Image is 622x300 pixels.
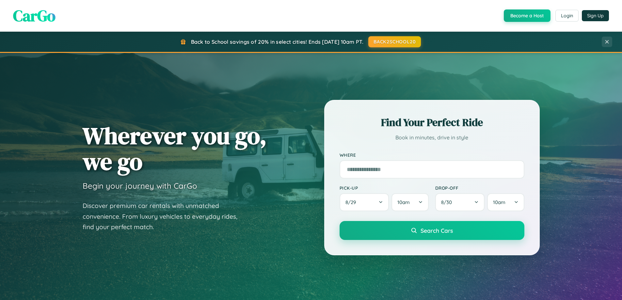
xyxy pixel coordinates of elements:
button: Become a Host [504,9,550,22]
label: Drop-off [435,185,524,191]
span: 10am [397,199,410,205]
button: Sign Up [582,10,609,21]
label: Pick-up [340,185,429,191]
label: Where [340,152,524,158]
span: 8 / 30 [441,199,455,205]
span: Search Cars [421,227,453,234]
button: 10am [487,193,524,211]
p: Discover premium car rentals with unmatched convenience. From luxury vehicles to everyday rides, ... [83,200,246,232]
span: 10am [493,199,505,205]
button: 10am [391,193,428,211]
span: Back to School savings of 20% in select cities! Ends [DATE] 10am PT. [191,39,363,45]
p: Book in minutes, drive in style [340,133,524,142]
h1: Wherever you go, we go [83,123,267,174]
button: 8/29 [340,193,389,211]
button: Search Cars [340,221,524,240]
span: CarGo [13,5,56,26]
h2: Find Your Perfect Ride [340,115,524,130]
h3: Begin your journey with CarGo [83,181,197,191]
button: BACK2SCHOOL20 [368,36,421,47]
button: Login [555,10,579,22]
button: 8/30 [435,193,485,211]
span: 8 / 29 [345,199,359,205]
